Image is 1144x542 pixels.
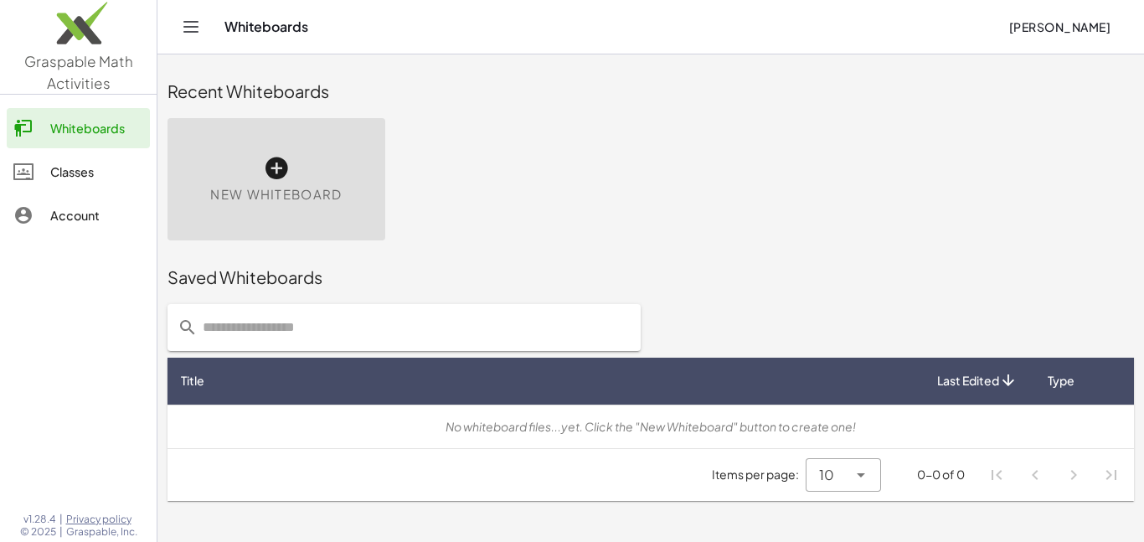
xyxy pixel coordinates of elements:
[917,466,965,483] div: 0-0 of 0
[181,372,204,390] span: Title
[167,80,1134,103] div: Recent Whiteboards
[59,513,63,526] span: |
[7,152,150,192] a: Classes
[819,465,834,485] span: 10
[1048,372,1074,390] span: Type
[50,205,143,225] div: Account
[978,456,1131,494] nav: Pagination Navigation
[181,418,1121,436] div: No whiteboard files...yet. Click the "New Whiteboard" button to create one!
[995,12,1124,42] button: [PERSON_NAME]
[20,525,56,539] span: © 2025
[66,525,137,539] span: Graspable, Inc.
[178,317,198,338] i: prepended action
[50,118,143,138] div: Whiteboards
[167,266,1134,289] div: Saved Whiteboards
[1008,19,1111,34] span: [PERSON_NAME]
[24,52,133,92] span: Graspable Math Activities
[50,162,143,182] div: Classes
[66,513,137,526] a: Privacy policy
[712,466,806,483] span: Items per page:
[7,108,150,148] a: Whiteboards
[7,195,150,235] a: Account
[23,513,56,526] span: v1.28.4
[59,525,63,539] span: |
[937,372,999,390] span: Last Edited
[178,13,204,40] button: Toggle navigation
[210,185,342,204] span: New Whiteboard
